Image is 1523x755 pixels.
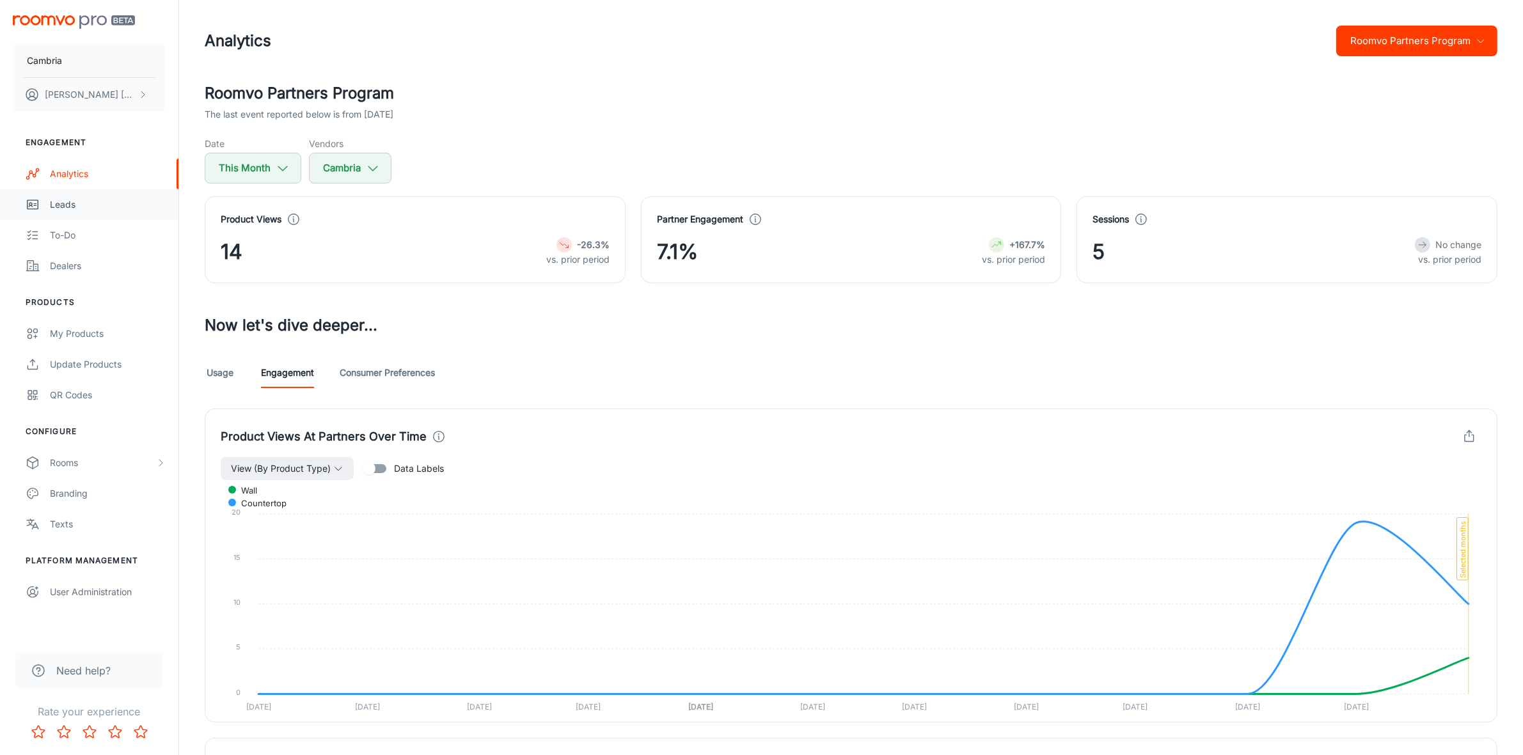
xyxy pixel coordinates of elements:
h2: Roomvo Partners Program [205,82,1497,105]
button: Cambria [309,153,391,183]
p: vs. prior period [546,253,610,267]
span: No change [1435,239,1481,250]
tspan: [DATE] [246,703,271,712]
h3: Now let's dive deeper... [205,314,1497,337]
img: Roomvo PRO Beta [13,15,135,29]
p: vs. prior period [982,253,1045,267]
div: User Administration [50,585,166,599]
button: Rate 2 star [51,719,77,745]
tspan: [DATE] [800,703,825,712]
p: Rate your experience [10,704,168,719]
p: vs. prior period [1415,253,1481,267]
tspan: [DATE] [902,703,927,712]
div: To-do [50,228,166,242]
tspan: [DATE] [467,703,492,712]
div: Rooms [50,456,155,470]
button: Rate 4 star [102,719,128,745]
span: Data Labels [394,462,444,476]
button: Cambria [13,44,166,77]
span: 7.1% [657,237,698,267]
span: 14 [221,237,242,267]
div: Analytics [50,167,166,181]
button: View (By Product Type) [221,457,354,480]
div: Leads [50,198,166,212]
button: Rate 1 star [26,719,51,745]
tspan: 15 [233,553,241,562]
div: Branding [50,486,166,501]
tspan: [DATE] [1344,703,1369,712]
strong: +167.7% [1009,239,1045,250]
p: [PERSON_NAME] [PERSON_NAME] [45,88,135,102]
div: My Products [50,327,166,341]
h4: Sessions [1093,212,1129,226]
tspan: [DATE] [688,703,713,712]
p: The last event reported below is from [DATE] [205,107,393,121]
div: Update Products [50,357,166,371]
span: Need help? [56,663,111,678]
h5: Date [205,137,301,150]
strong: -26.3% [577,239,610,250]
tspan: [DATE] [1123,703,1148,712]
button: Rate 5 star [128,719,154,745]
span: Wall [232,485,257,496]
h4: Partner Engagement [657,212,743,226]
a: Usage [205,357,235,388]
tspan: [DATE] [576,703,601,712]
tspan: [DATE] [1014,703,1039,712]
tspan: [DATE] [1235,703,1260,712]
tspan: 10 [233,598,241,607]
a: Consumer Preferences [340,357,435,388]
tspan: 5 [236,643,241,652]
button: Roomvo Partners Program [1336,26,1497,56]
h5: Vendors [309,137,391,150]
div: Texts [50,517,166,531]
button: [PERSON_NAME] [PERSON_NAME] [13,78,166,111]
button: Rate 3 star [77,719,102,745]
tspan: [DATE] [355,703,380,712]
span: View (By Product Type) [231,461,331,476]
div: Dealers [50,259,166,273]
span: Countertop [232,497,287,509]
h1: Analytics [205,29,271,52]
p: Cambria [27,54,62,68]
h4: Product Views At Partners Over Time [221,428,427,446]
button: This Month [205,153,301,183]
tspan: 20 [232,508,241,517]
span: 5 [1093,237,1105,267]
div: QR Codes [50,388,166,402]
h4: Product Views [221,212,281,226]
tspan: 0 [236,688,241,697]
a: Engagement [261,357,314,388]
